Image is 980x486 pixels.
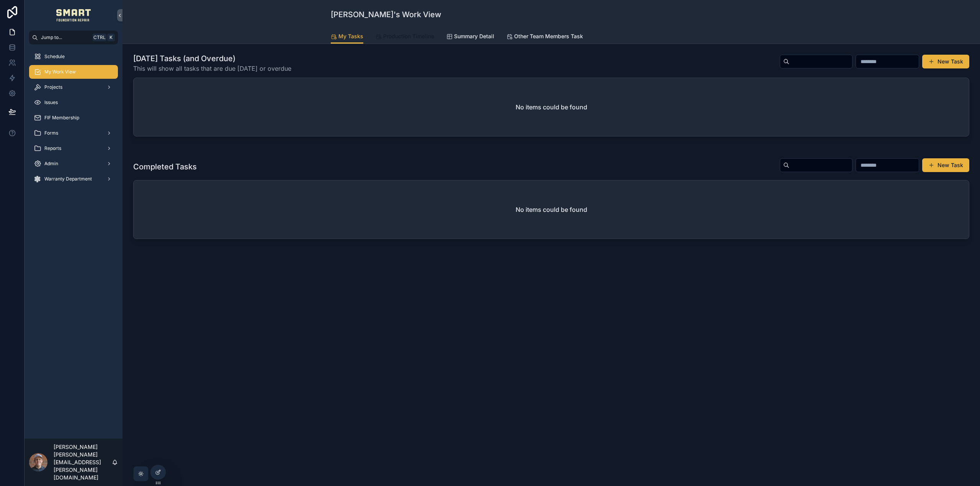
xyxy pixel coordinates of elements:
[44,161,58,167] span: Admin
[29,111,118,125] a: FIF Membership
[44,99,58,106] span: Issues
[454,33,494,40] span: Summary Detail
[29,50,118,63] a: Schedule
[338,33,363,40] span: My Tasks
[44,145,61,151] span: Reports
[29,172,118,186] a: Warranty Department
[133,64,291,73] span: This will show all tasks that are due [DATE] or overdue
[44,176,92,182] span: Warranty Department
[29,65,118,79] a: My Work View
[29,126,118,140] a: Forms
[922,55,969,68] button: New Task
[44,115,79,121] span: FIF Membership
[331,29,363,44] a: My Tasks
[29,141,118,155] a: Reports
[29,96,118,109] a: Issues
[44,54,65,60] span: Schedule
[54,443,112,481] p: [PERSON_NAME] [PERSON_NAME][EMAIL_ADDRESS][PERSON_NAME][DOMAIN_NAME]
[133,53,291,64] h1: [DATE] Tasks (and Overdue)
[44,84,62,90] span: Projects
[44,130,58,136] span: Forms
[331,9,441,20] h1: [PERSON_NAME]'s Work View
[29,31,118,44] button: Jump to...CtrlK
[29,80,118,94] a: Projects
[44,69,76,75] span: My Work View
[24,44,122,196] div: scrollable content
[446,29,494,45] a: Summary Detail
[56,9,91,21] img: App logo
[506,29,583,45] a: Other Team Members Task
[41,34,90,41] span: Jump to...
[514,33,583,40] span: Other Team Members Task
[29,157,118,171] a: Admin
[383,33,434,40] span: Production Timeline
[516,102,587,112] h2: No items could be found
[93,34,106,41] span: Ctrl
[376,29,434,45] a: Production Timeline
[108,34,114,41] span: K
[516,205,587,214] h2: No items could be found
[133,161,197,172] h1: Completed Tasks
[922,158,969,172] button: New Task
